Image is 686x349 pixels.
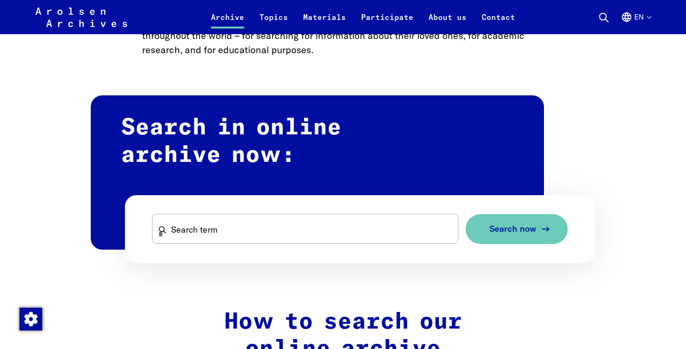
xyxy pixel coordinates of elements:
img: Change consent [19,308,42,330]
nav: Primary [203,6,523,28]
a: Contact [474,11,523,34]
a: Archive [203,11,252,34]
a: Topics [252,11,295,34]
button: Search now [466,214,568,244]
button: English, language selection [621,11,651,34]
a: About us [421,11,474,34]
a: Participate [353,11,421,34]
span: Search now [489,224,536,234]
h2: Search in online archive now: [91,95,544,250]
div: Change consent [19,307,42,330]
a: Materials [295,11,353,34]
